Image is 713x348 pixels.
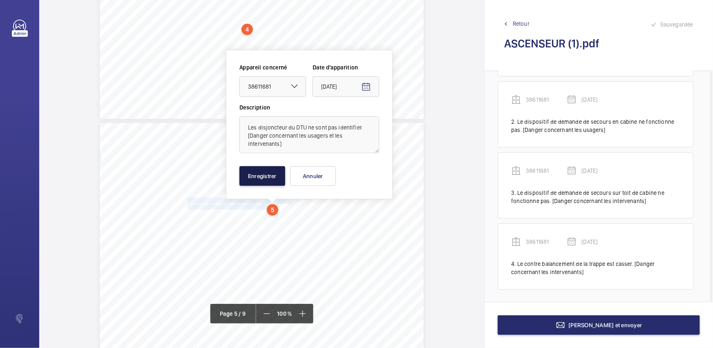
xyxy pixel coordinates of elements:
[206,230,226,234] span: signalement:
[127,133,197,141] span: Liste récapitulative
[241,24,253,35] div: 4
[188,230,202,234] span: Date de 1
[127,18,177,23] span: 12.1- Accès aux locaux
[127,95,153,98] span: Rapport TM – V 2
[239,166,285,186] button: Enregistrer
[274,311,295,317] span: 100 %
[498,315,700,335] button: [PERSON_NAME] et envoyer
[188,239,199,242] span: [DATE]
[511,189,680,205] div: 3. Le dispositif de demande de secours sur toit de cabine ne fonctionne pas. [Danger concernant l...
[127,150,165,157] span: vérification
[127,100,170,104] span: Copyright BUREAU VERITAS
[567,95,622,105] div: [DATE]
[313,63,379,71] label: Date d'apparition
[206,40,226,43] span: signalement:
[127,198,176,203] span: 14.2- Etat général des
[188,40,202,43] span: Date de 1
[526,167,567,175] p: 38611681
[511,118,680,134] div: 2. Le dispositif de demande de secours en cabine ne fonctionne pas. [Danger concernant les usagers]
[188,205,278,210] span: [Danger concernant les usagers et les intervenants]
[188,48,199,52] span: [DATE]
[504,20,693,28] a: Retour
[127,205,175,210] span: éléments constitutifs,
[511,260,680,276] div: 4. Le contre balancement de la trappe est casser. [Danger concernant les intervenants]
[526,96,567,104] p: 38611681
[127,39,145,43] span: Code Obs. :
[127,212,178,218] span: protection des circuits,
[313,76,379,97] input: JJ/MM/AAAA
[356,77,376,97] button: Open calendar
[127,47,161,51] span: SG/300323/102941/0
[188,18,293,23] span: Le contre balancement de la trappe est casser.
[188,198,290,203] span: Les disjoncteur du DTU ne sont pas identifier.
[127,220,165,225] span: disjoncteur etc...
[513,20,530,28] span: Retour
[203,230,205,232] span: er
[127,183,148,187] span: Point vérifié
[248,83,271,90] span: 38611681
[203,39,205,42] span: er
[650,20,693,29] div: Sauvegardée
[504,36,693,51] h2: ASCENSEUR (1).pdf
[188,25,253,29] span: [Danger concernant les intervenants]
[354,95,397,98] span: rapport n° : 18520171/1.1.1.R
[567,166,622,176] div: [DATE]
[290,166,336,186] button: Annuler
[567,237,622,247] div: [DATE]
[239,103,379,112] label: Description
[127,141,223,148] span: des observations issues de la
[186,182,227,187] span: Actions à entreprendre
[267,204,278,216] div: 5
[526,238,567,246] p: 38611681
[127,230,145,233] span: Code Obs. :
[239,63,306,71] label: Appareil concerné
[569,322,642,328] span: [PERSON_NAME] et envoyer
[210,304,256,323] div: Page 5 / 9
[127,238,161,241] span: SG/300323/101328/0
